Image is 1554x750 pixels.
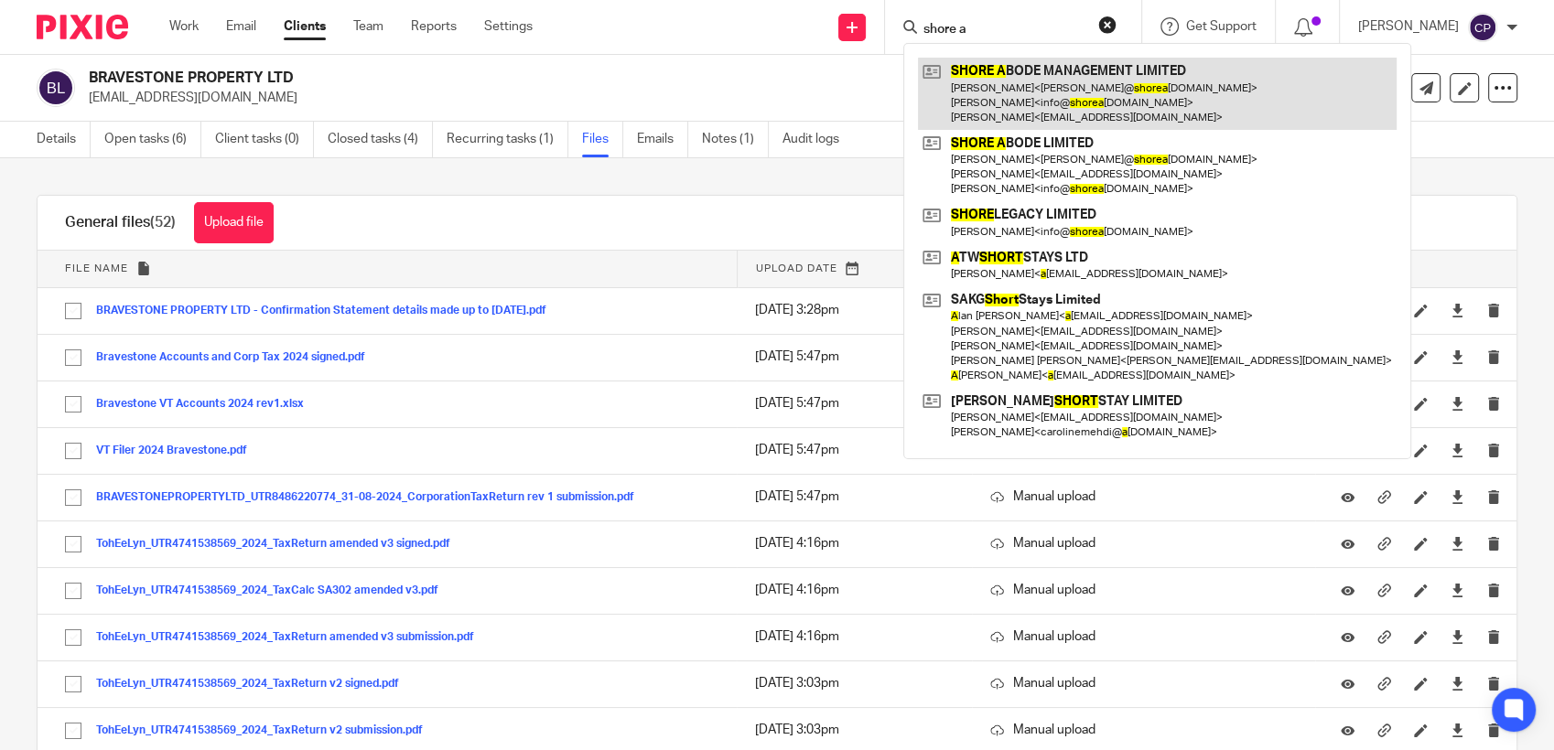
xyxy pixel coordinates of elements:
[990,487,1297,506] p: Manual upload
[284,17,326,36] a: Clients
[104,122,201,157] a: Open tasks (6)
[702,122,769,157] a: Notes (1)
[96,305,560,317] button: BRAVESTONE PROPERTY LTD - Confirmation Statement details made up to [DATE].pdf
[755,721,954,739] p: [DATE] 3:03pm
[56,434,91,468] input: Select
[755,627,954,646] p: [DATE] 4:16pm
[1358,17,1459,36] p: [PERSON_NAME]
[96,491,648,504] button: BRAVESTONEPROPERTYLTD_UTR8486220774_31-08-2024_CorporationTaxReturn rev 1 submission.pdf
[1186,20,1257,33] span: Get Support
[755,674,954,692] p: [DATE] 3:03pm
[65,213,176,232] h1: General files
[1451,441,1464,459] a: Download
[990,581,1297,599] p: Manual upload
[990,721,1297,739] p: Manual upload
[56,620,91,655] input: Select
[194,202,274,243] button: Upload file
[56,480,91,515] input: Select
[56,527,91,562] input: Select
[1451,301,1464,319] a: Download
[782,122,853,157] a: Audit logs
[37,122,91,157] a: Details
[353,17,383,36] a: Team
[637,122,688,157] a: Emails
[169,17,199,36] a: Work
[89,69,1032,88] h2: BRAVESTONE PROPERTY LTD
[1451,534,1464,552] a: Download
[755,534,954,552] p: [DATE] 4:16pm
[755,581,954,599] p: [DATE] 4:16pm
[990,627,1297,646] p: Manual upload
[215,122,314,157] a: Client tasks (0)
[37,15,128,39] img: Pixie
[150,215,176,230] span: (52)
[922,22,1086,38] input: Search
[96,538,464,551] button: TohEeLyn_UTR4741538569_2024_TaxReturn amended v3 signed.pdf
[56,294,91,328] input: Select
[755,301,954,319] p: [DATE] 3:28pm
[1468,13,1497,42] img: svg%3E
[56,387,91,422] input: Select
[96,351,379,364] button: Bravestone Accounts and Corp Tax 2024 signed.pdf
[755,441,954,459] p: [DATE] 5:47pm
[1451,674,1464,692] a: Download
[65,263,128,273] span: File name
[484,17,533,36] a: Settings
[755,487,954,506] p: [DATE] 5:47pm
[96,398,318,411] button: Bravestone VT Accounts 2024 rev1.xlsx
[1451,394,1464,412] a: Download
[96,724,437,737] button: TohEeLyn_UTR4741538569_2024_TaxReturn v2 submission.pdf
[755,394,954,412] p: [DATE] 5:47pm
[756,263,837,273] span: Upload date
[56,340,91,375] input: Select
[56,667,91,702] input: Select
[96,678,413,691] button: TohEeLyn_UTR4741538569_2024_TaxReturn v2 signed.pdf
[1451,581,1464,599] a: Download
[89,89,1268,107] p: [EMAIL_ADDRESS][DOMAIN_NAME]
[755,348,954,366] p: [DATE] 5:47pm
[1451,348,1464,366] a: Download
[990,674,1297,692] p: Manual upload
[447,122,568,157] a: Recurring tasks (1)
[1451,721,1464,739] a: Download
[56,713,91,748] input: Select
[328,122,433,157] a: Closed tasks (4)
[1451,487,1464,506] a: Download
[56,573,91,608] input: Select
[96,631,488,644] button: TohEeLyn_UTR4741538569_2024_TaxReturn amended v3 submission.pdf
[96,445,261,457] button: VT Filer 2024 Bravestone.pdf
[411,17,457,36] a: Reports
[582,122,623,157] a: Files
[226,17,256,36] a: Email
[990,534,1297,552] p: Manual upload
[1098,16,1117,34] button: Clear
[1451,627,1464,646] a: Download
[96,584,452,597] button: TohEeLyn_UTR4741538569_2024_TaxCalc SA302 amended v3.pdf
[37,69,75,107] img: svg%3E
